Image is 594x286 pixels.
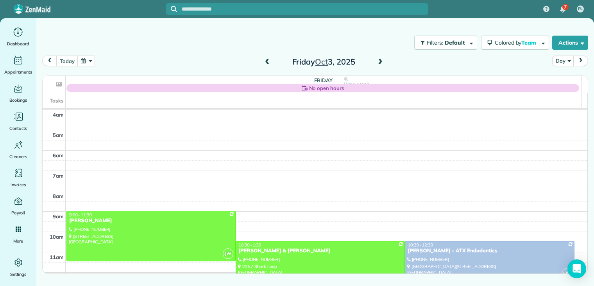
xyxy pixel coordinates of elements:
span: 7am [53,173,64,179]
a: Contacts [3,110,33,132]
span: JW [223,248,233,259]
a: Invoices [3,167,33,189]
span: 10:30 - 1:30 [238,242,261,248]
span: 5am [53,132,64,138]
a: Payroll [3,195,33,217]
a: Settings [3,256,33,278]
span: Team [521,39,537,46]
span: 9:00 - 11:30 [69,212,92,218]
span: Filters: [427,39,443,46]
span: Oct [315,57,328,67]
span: 7 [564,4,567,10]
div: [PERSON_NAME] [69,218,233,224]
span: No open hours [309,84,344,92]
button: Day [552,56,574,66]
button: Actions [552,36,588,50]
span: Dashboard [7,40,29,48]
span: 10am [50,234,64,240]
div: Open Intercom Messenger [567,259,586,278]
span: Default [445,39,465,46]
span: 11am [50,254,64,260]
a: Dashboard [3,26,33,48]
span: Tasks [50,97,64,104]
span: Bookings [9,96,27,104]
button: Focus search [166,6,177,12]
span: 8am [53,193,64,199]
a: Bookings [3,82,33,104]
span: View week [344,81,369,87]
button: prev [42,56,57,66]
span: Settings [10,270,27,278]
span: Contacts [9,124,27,132]
button: today [56,56,78,66]
span: 6am [53,152,64,158]
span: 10:30 - 12:30 [408,242,433,248]
span: Invoices [11,181,26,189]
a: Appointments [3,54,33,76]
div: [PERSON_NAME] & [PERSON_NAME] [238,248,403,254]
button: Filters: Default [414,36,477,50]
button: next [573,56,588,66]
span: 9am [53,213,64,219]
div: [PERSON_NAME] - ATX Endodontics [407,248,572,254]
svg: Focus search [171,6,177,12]
span: Cleaners [9,153,27,160]
span: Colored by [495,39,539,46]
a: Cleaners [3,139,33,160]
span: 4am [53,112,64,118]
span: Appointments [4,68,32,76]
h2: Friday 3, 2025 [275,58,372,66]
button: Colored byTeam [481,36,549,50]
span: Friday [314,77,333,83]
div: 7 unread notifications [555,1,571,18]
span: MD [562,268,572,279]
span: Payroll [11,209,25,217]
span: More [13,237,23,245]
span: PL [578,6,583,12]
a: Filters: Default [410,36,477,50]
